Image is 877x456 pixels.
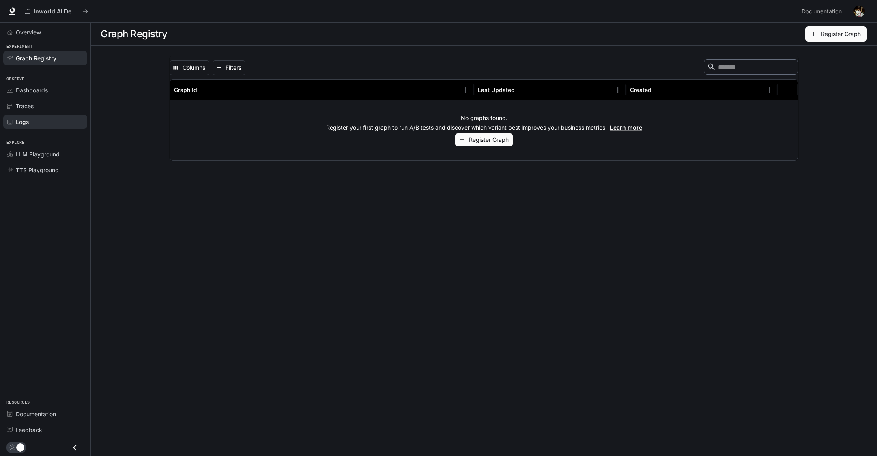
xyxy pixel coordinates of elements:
[21,3,92,19] button: All workspaces
[802,6,842,17] span: Documentation
[66,439,84,456] button: Close drawer
[851,3,867,19] button: User avatar
[612,84,624,96] button: Menu
[3,147,87,161] a: LLM Playground
[610,124,642,131] a: Learn more
[652,84,664,96] button: Sort
[3,115,87,129] a: Logs
[213,60,245,75] button: Show filters
[16,86,48,94] span: Dashboards
[34,8,79,15] p: Inworld AI Demos
[3,99,87,113] a: Traces
[763,84,776,96] button: Menu
[198,84,210,96] button: Sort
[16,150,60,158] span: LLM Playground
[170,60,209,75] button: Select columns
[455,133,513,147] button: Register Graph
[478,86,515,93] div: Last Updated
[3,51,87,65] a: Graph Registry
[16,102,34,110] span: Traces
[16,166,59,174] span: TTS Playground
[16,28,41,36] span: Overview
[805,26,867,42] button: Register Graph
[16,443,24,452] span: Dark mode toggle
[101,26,167,42] h1: Graph Registry
[3,423,87,437] a: Feedback
[461,114,507,122] p: No graphs found.
[3,407,87,421] a: Documentation
[630,86,651,93] div: Created
[16,118,29,126] span: Logs
[16,54,56,62] span: Graph Registry
[460,84,472,96] button: Menu
[174,86,197,93] div: Graph Id
[16,426,42,434] span: Feedback
[3,25,87,39] a: Overview
[798,3,848,19] a: Documentation
[16,410,56,418] span: Documentation
[3,83,87,97] a: Dashboards
[3,163,87,177] a: TTS Playground
[516,84,528,96] button: Sort
[853,6,865,17] img: User avatar
[704,59,798,76] div: Search
[326,124,642,132] p: Register your first graph to run A/B tests and discover which variant best improves your business...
